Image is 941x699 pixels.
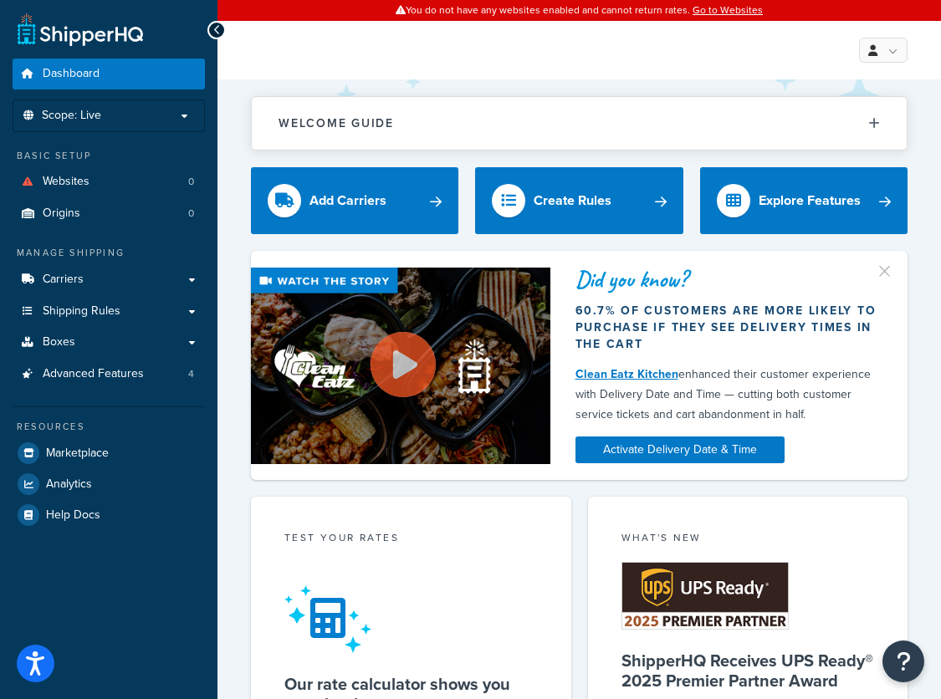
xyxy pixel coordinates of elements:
[13,59,205,89] a: Dashboard
[13,359,205,390] li: Advanced Features
[279,117,394,130] h2: Welcome Guide
[575,303,882,353] div: 60.7% of customers are more likely to purchase if they see delivery times in the cart
[188,367,194,381] span: 4
[43,273,84,287] span: Carriers
[43,335,75,349] span: Boxes
[13,469,205,499] a: Analytics
[46,446,109,461] span: Marketplace
[13,438,205,468] a: Marketplace
[13,327,205,358] a: Boxes
[575,365,678,383] a: Clean Eatz Kitchen
[13,246,205,260] div: Manage Shipping
[309,189,386,212] div: Add Carriers
[13,420,205,434] div: Resources
[575,365,882,425] div: enhanced their customer experience with Delivery Date and Time — cutting both customer service ti...
[13,500,205,530] a: Help Docs
[693,3,763,18] a: Go to Websites
[46,508,100,523] span: Help Docs
[882,640,924,682] button: Open Resource Center
[251,268,550,465] img: Video thumbnail
[575,436,785,463] a: Activate Delivery Date & Time
[13,359,205,390] a: Advanced Features4
[46,477,92,492] span: Analytics
[13,198,205,229] li: Origins
[251,167,458,234] a: Add Carriers
[475,167,683,234] a: Create Rules
[575,268,882,291] div: Did you know?
[621,651,875,691] h5: ShipperHQ Receives UPS Ready® 2025 Premier Partner Award
[43,367,144,381] span: Advanced Features
[13,296,205,327] a: Shipping Rules
[13,149,205,163] div: Basic Setup
[621,530,875,549] div: What's New
[42,109,101,123] span: Scope: Live
[43,175,89,189] span: Websites
[759,189,861,212] div: Explore Features
[188,207,194,221] span: 0
[700,167,908,234] a: Explore Features
[252,97,907,150] button: Welcome Guide
[43,207,80,221] span: Origins
[188,175,194,189] span: 0
[13,166,205,197] a: Websites0
[43,304,120,319] span: Shipping Rules
[13,264,205,295] a: Carriers
[284,530,538,549] div: Test your rates
[534,189,611,212] div: Create Rules
[43,67,100,81] span: Dashboard
[13,198,205,229] a: Origins0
